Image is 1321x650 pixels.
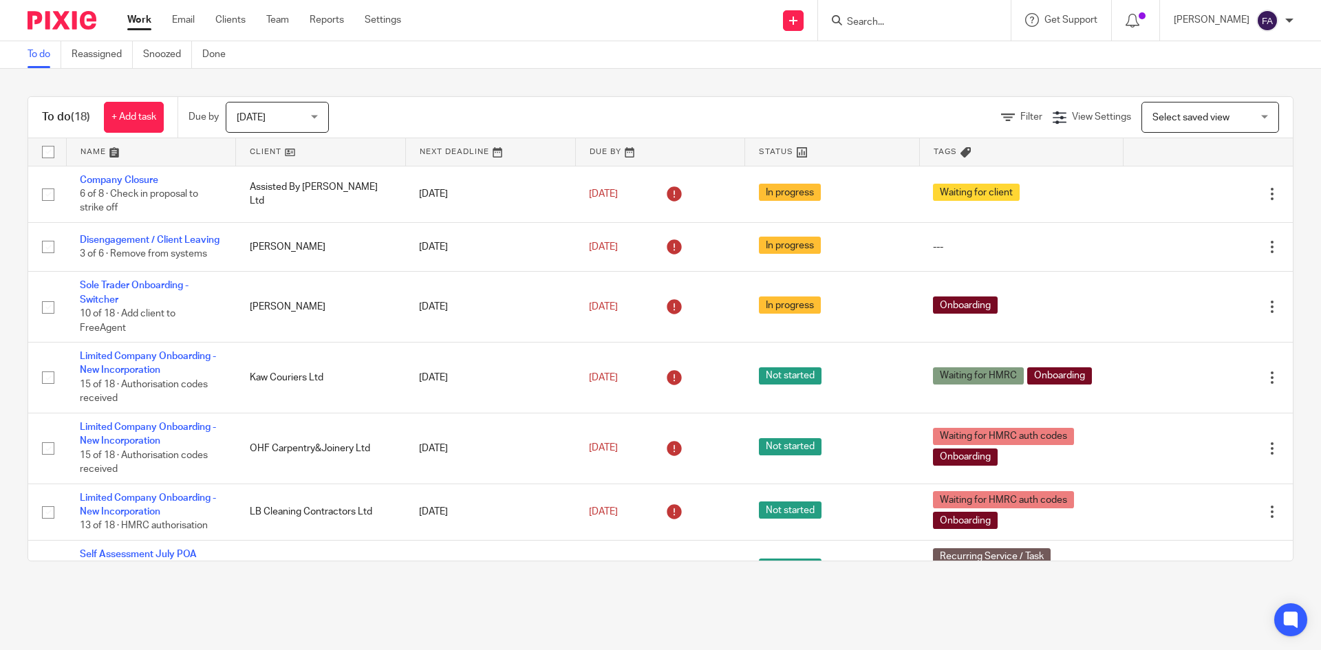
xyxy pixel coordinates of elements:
a: Limited Company Onboarding - New Incorporation [80,493,216,517]
a: Sole Trader Onboarding - Switcher [80,281,189,304]
td: [DATE] [405,343,575,413]
span: Tags [934,148,957,155]
span: [DATE] [589,242,618,252]
td: OHF Carpentry&Joinery Ltd [236,413,406,484]
span: Get Support [1044,15,1097,25]
p: Due by [189,110,219,124]
a: Disengagement / Client Leaving [80,235,219,245]
a: Company Closure [80,175,158,185]
a: Team [266,13,289,27]
a: To do [28,41,61,68]
span: [DATE] [589,189,618,199]
span: In progress [759,184,821,201]
span: [DATE] [589,507,618,517]
a: Limited Company Onboarding - New Incorporation [80,351,216,375]
span: [DATE] [589,373,618,382]
span: Recurring Service / Task [933,548,1051,565]
td: Kaw Couriers Ltd [236,343,406,413]
div: --- [933,240,1109,254]
span: Waiting for HMRC auth codes [933,491,1074,508]
span: View Settings [1072,112,1131,122]
a: Done [202,41,236,68]
span: Onboarding [933,512,998,529]
span: Not started [759,501,821,519]
a: Snoozed [143,41,192,68]
td: [DATE] [405,166,575,222]
td: [DATE] [405,222,575,271]
a: Reassigned [72,41,133,68]
span: Onboarding [1027,367,1092,384]
span: [DATE] [237,113,266,122]
span: Filter [1020,112,1042,122]
span: [DATE] [589,444,618,453]
td: [PERSON_NAME] [236,272,406,343]
td: [PERSON_NAME] [236,540,406,596]
span: In progress [759,237,821,254]
a: Self Assessment July POA Reminder [80,550,197,573]
span: Waiting for HMRC auth codes [933,428,1074,445]
span: Onboarding [933,296,998,314]
a: Limited Company Onboarding - New Incorporation [80,422,216,446]
span: In progress [759,296,821,314]
a: Settings [365,13,401,27]
p: [PERSON_NAME] [1174,13,1249,27]
a: Work [127,13,151,27]
a: Email [172,13,195,27]
span: (18) [71,111,90,122]
td: [DATE] [405,540,575,596]
span: Not started [759,367,821,384]
a: + Add task [104,102,164,133]
td: [PERSON_NAME] [236,222,406,271]
h1: To do [42,110,90,124]
td: [DATE] [405,484,575,540]
span: Waiting for HMRC [933,367,1024,384]
span: 15 of 18 · Authorisation codes received [80,380,208,404]
td: LB Cleaning Contractors Ltd [236,484,406,540]
span: 6 of 8 · Check in proposal to strike off [80,189,198,213]
img: svg%3E [1256,10,1278,32]
span: Waiting for client [933,184,1020,201]
a: Reports [310,13,344,27]
span: Not started [759,559,821,576]
span: Select saved view [1152,113,1229,122]
td: [DATE] [405,272,575,343]
td: Assisted By [PERSON_NAME] Ltd [236,166,406,222]
span: 3 of 6 · Remove from systems [80,249,207,259]
input: Search [846,17,969,29]
img: Pixie [28,11,96,30]
span: Not started [759,438,821,455]
a: Clients [215,13,246,27]
span: 15 of 18 · Authorisation codes received [80,451,208,475]
span: 13 of 18 · HMRC authorisation [80,521,208,531]
span: [DATE] [589,302,618,312]
span: Onboarding [933,448,998,466]
span: 10 of 18 · Add client to FreeAgent [80,309,175,333]
td: [DATE] [405,413,575,484]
